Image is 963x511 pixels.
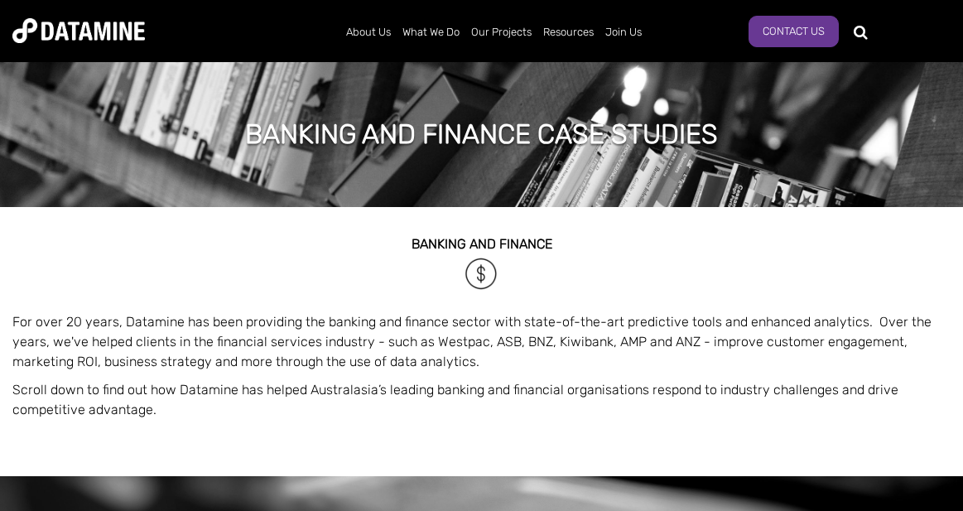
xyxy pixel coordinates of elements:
[245,116,718,152] h1: Banking and finance case studies
[12,237,951,252] h2: BANKING and FINANCE
[749,16,839,47] a: Contact Us
[340,11,397,54] a: About Us
[12,380,951,420] p: Scroll down to find out how Datamine has helped Australasia’s leading banking and financial organ...
[12,18,145,43] img: Datamine
[465,11,537,54] a: Our Projects
[537,11,599,54] a: Resources
[12,312,951,372] p: For over 20 years, Datamine has been providing the banking and finance sector with state-of-the-a...
[463,255,500,292] img: Banking & Financial-1
[397,11,465,54] a: What We Do
[599,11,648,54] a: Join Us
